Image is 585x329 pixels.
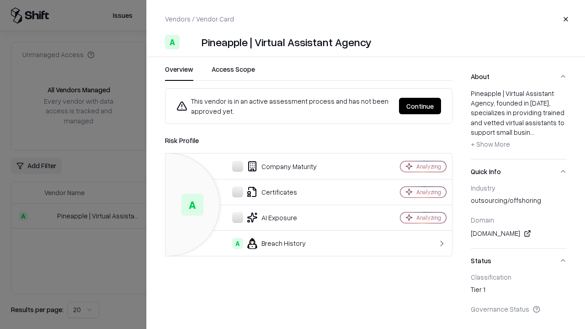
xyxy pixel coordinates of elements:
div: Industry [471,184,567,192]
button: + Show More [471,137,510,152]
div: Analyzing [416,214,441,222]
button: Overview [165,64,193,81]
div: Classification [471,273,567,281]
div: Risk Profile [165,135,452,146]
div: outsourcing/offshoring [471,196,567,208]
div: About [471,89,567,159]
span: ... [530,128,534,136]
button: Quick Info [471,159,567,184]
button: Access Scope [212,64,255,81]
div: This vendor is in an active assessment process and has not been approved yet. [176,96,392,116]
div: Pineapple | Virtual Assistant Agency [202,35,372,49]
button: About [471,64,567,89]
p: Vendors / Vendor Card [165,14,234,24]
div: A [232,238,243,249]
button: Status [471,249,567,273]
button: Continue [399,98,441,114]
img: Pineapple | Virtual Assistant Agency [183,35,198,49]
div: A [181,194,203,216]
div: Quick Info [471,184,567,248]
div: Governance Status [471,305,567,313]
div: Breach History [173,238,368,249]
div: Company Maturity [173,161,368,172]
div: Domain [471,216,567,224]
div: Certificates [173,186,368,197]
div: [DOMAIN_NAME] [471,228,567,239]
div: A [165,35,180,49]
div: Analyzing [416,188,441,196]
div: Analyzing [416,163,441,170]
div: Tier 1 [471,285,567,297]
span: + Show More [471,140,510,148]
div: Pineapple | Virtual Assistant Agency, founded in [DATE], specializes in providing trained and vet... [471,89,567,152]
div: AI Exposure [173,212,368,223]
